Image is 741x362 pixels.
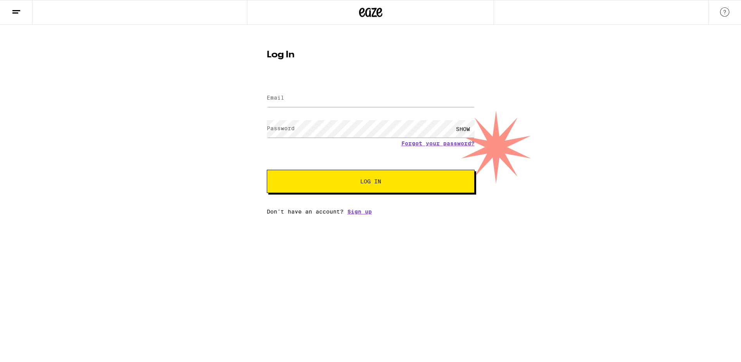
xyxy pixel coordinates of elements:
div: SHOW [451,120,475,138]
span: Hi. Need any help? [5,5,56,12]
h1: Log In [267,50,475,60]
label: Email [267,95,284,101]
label: Password [267,125,295,131]
span: Log In [360,179,381,184]
a: Sign up [347,209,372,215]
input: Email [267,90,475,107]
div: Don't have an account? [267,209,475,215]
a: Forgot your password? [401,140,475,147]
button: Log In [267,170,475,193]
